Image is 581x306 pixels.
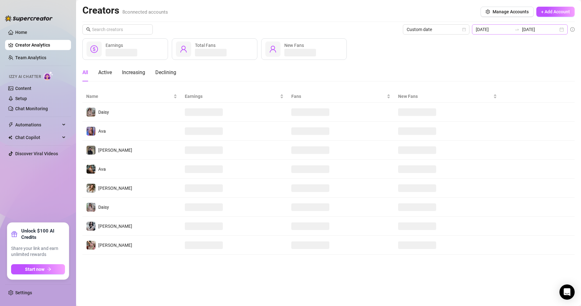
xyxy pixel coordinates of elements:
[462,28,466,31] span: calendar
[21,228,65,240] strong: Unlock $100 AI Credits
[122,9,168,15] span: 8 connected accounts
[185,93,279,100] span: Earnings
[98,129,106,134] span: Ava
[287,90,394,103] th: Fans
[8,135,12,140] img: Chat Copilot
[15,55,46,60] a: Team Analytics
[269,45,277,53] span: user
[9,74,41,80] span: Izzy AI Chatter
[180,45,187,53] span: user
[82,90,181,103] th: Name
[181,90,287,103] th: Earnings
[514,27,520,32] span: to
[536,7,575,17] button: + Add Account
[11,264,65,274] button: Start nowarrow-right
[8,122,13,127] span: thunderbolt
[98,205,109,210] span: Daisy
[15,151,58,156] a: Discover Viral Videos
[15,40,66,50] a: Creator Analytics
[87,127,95,136] img: Ava
[570,27,575,32] span: info-circle
[195,43,216,48] span: Total Fans
[493,9,529,14] span: Manage Accounts
[86,27,91,32] span: search
[82,4,168,16] h2: Creators
[98,110,109,115] span: Daisy
[122,69,145,76] div: Increasing
[98,148,132,153] span: [PERSON_NAME]
[155,69,176,76] div: Declining
[476,26,512,33] input: Start date
[87,108,95,117] img: Daisy
[291,93,385,100] span: Fans
[98,167,106,172] span: Ava
[15,290,32,295] a: Settings
[87,241,95,250] img: Anna
[15,30,27,35] a: Home
[486,10,490,14] span: setting
[43,71,53,80] img: AI Chatter
[15,106,48,111] a: Chat Monitoring
[407,25,466,34] span: Custom date
[284,43,304,48] span: New Fans
[559,284,575,300] div: Open Intercom Messenger
[90,45,98,53] span: dollar-circle
[522,26,558,33] input: End date
[15,132,60,143] span: Chat Copilot
[106,43,123,48] span: Earnings
[87,146,95,155] img: Anna
[98,224,132,229] span: [PERSON_NAME]
[541,9,570,14] span: + Add Account
[98,186,132,191] span: [PERSON_NAME]
[5,15,53,22] img: logo-BBDzfeDw.svg
[481,7,534,17] button: Manage Accounts
[87,203,95,212] img: Daisy
[87,184,95,193] img: Paige
[47,267,51,271] span: arrow-right
[87,222,95,231] img: Sadie
[82,69,88,76] div: All
[11,245,65,258] span: Share your link and earn unlimited rewards
[394,90,501,103] th: New Fans
[15,86,31,91] a: Content
[86,93,172,100] span: Name
[398,93,492,100] span: New Fans
[514,27,520,32] span: swap-right
[15,96,27,101] a: Setup
[15,120,60,130] span: Automations
[87,165,95,174] img: Ava
[98,69,112,76] div: Active
[98,243,132,248] span: [PERSON_NAME]
[11,231,17,237] span: gift
[25,267,44,272] span: Start now
[92,26,144,33] input: Search creators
